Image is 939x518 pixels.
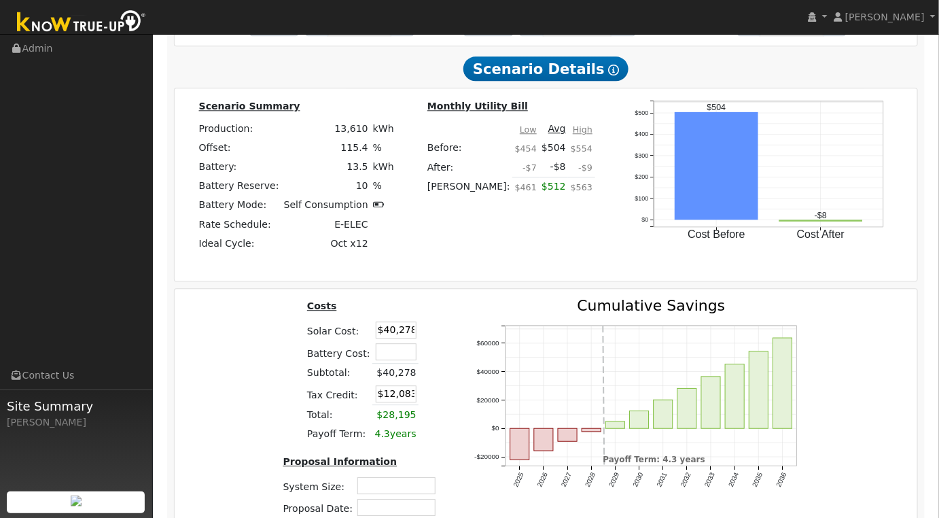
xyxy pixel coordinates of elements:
text: $504 [707,103,726,112]
span: 4.3 [375,428,390,439]
rect: onclick="" [534,428,553,451]
td: years [372,424,419,443]
text: 2031 [656,471,669,488]
rect: onclick="" [559,428,578,441]
text: Payoff Term: 4.3 years [603,455,706,464]
td: Total: [304,405,372,425]
u: Costs [307,300,337,311]
td: 13,610 [281,119,370,138]
td: kWh [370,119,396,138]
text: $20000 [477,396,500,403]
td: Tax Credit: [304,383,372,405]
img: Know True-Up [10,7,153,38]
text: -$20000 [474,453,499,460]
td: $461 [512,177,539,204]
u: Monthly Utility Bill [427,101,528,111]
text: $400 [635,131,649,137]
u: Low [520,124,537,135]
text: 2029 [608,471,622,488]
text: 2033 [704,471,717,488]
text: $300 [635,152,649,159]
text: 2035 [751,471,765,488]
td: 115.4 [281,138,370,157]
td: Subtotal: [304,363,372,383]
td: $28,195 [372,405,419,425]
rect: onclick="" [630,411,649,428]
u: Scenario Summary [199,101,300,111]
td: After: [425,158,513,177]
span: Oct x12 [331,238,368,249]
td: [PERSON_NAME]: [425,177,513,204]
text: $200 [635,173,649,180]
span: [PERSON_NAME] [845,12,925,22]
td: $40,278 [372,363,419,383]
td: Production: [196,119,281,138]
td: Battery Mode: [196,196,281,215]
div: [PERSON_NAME] [7,415,145,430]
text: $0 [641,216,648,223]
td: Payoff Term: [304,424,372,443]
text: 2027 [560,471,573,488]
td: $554 [568,138,595,157]
rect: onclick="" [702,377,721,429]
rect: onclick="" [606,421,625,428]
td: -$9 [568,158,595,177]
td: Rate Schedule: [196,215,281,234]
td: % [370,138,396,157]
text: Cost After [797,228,845,240]
text: 2030 [632,471,645,488]
td: $504 [539,138,569,157]
i: Show Help [608,65,619,75]
text: $40000 [477,367,500,375]
td: 10 [281,177,370,196]
rect: onclick="" [510,428,529,460]
td: $512 [539,177,569,204]
span: Scenario Details [463,56,628,81]
img: retrieve [71,496,82,506]
td: $454 [512,138,539,157]
text: $60000 [477,339,500,347]
td: System Size: [281,474,355,496]
rect: onclick="" [675,112,758,220]
td: Before: [425,138,513,157]
td: -$7 [512,158,539,177]
u: High [573,124,592,135]
td: Battery Cost: [304,341,372,364]
rect: onclick="" [779,220,863,222]
td: Solar Cost: [304,320,372,341]
text: $0 [492,424,500,432]
text: -$8 [815,211,827,220]
td: Offset: [196,138,281,157]
text: 2025 [512,471,526,488]
td: 13.5 [281,158,370,177]
u: Proposal Information [283,456,397,467]
span: Site Summary [7,397,145,415]
rect: onclick="" [749,351,768,428]
td: kWh [370,158,396,177]
rect: onclick="" [582,428,601,432]
rect: onclick="" [774,338,793,428]
td: Battery: [196,158,281,177]
td: -$8 [539,158,569,177]
td: % [370,177,396,196]
td: Battery Reserve: [196,177,281,196]
td: E-ELEC [281,215,370,234]
rect: onclick="" [678,388,697,428]
text: $500 [635,109,649,116]
td: $563 [568,177,595,204]
td: Self Consumption [281,196,370,215]
text: 2032 [679,471,693,488]
text: $100 [635,195,649,202]
text: 2028 [584,471,597,488]
text: Cumulative Savings [578,297,726,314]
text: 2026 [536,471,550,488]
rect: onclick="" [654,400,673,428]
text: 2034 [728,471,741,488]
rect: onclick="" [726,364,745,428]
text: 2036 [775,471,789,488]
td: Ideal Cycle: [196,234,281,253]
text: Cost Before [688,228,745,240]
u: Avg [548,123,566,134]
